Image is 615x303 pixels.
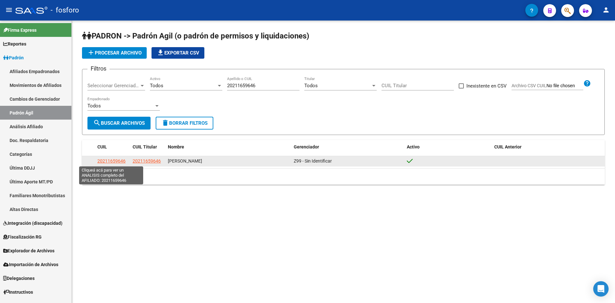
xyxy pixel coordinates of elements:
mat-icon: person [602,6,610,14]
span: - fosforo [51,3,79,17]
span: Nombre [168,144,184,149]
mat-icon: help [583,80,591,87]
span: Todos [87,103,101,109]
mat-icon: delete [161,119,169,127]
span: 20211659646 [97,158,126,164]
span: CUIL Titular [133,144,157,149]
span: Firma Express [3,27,37,34]
span: Instructivos [3,289,33,296]
div: 1 total [82,169,605,185]
span: Explorador de Archivos [3,247,54,254]
span: Fiscalización RG [3,233,42,240]
mat-icon: menu [5,6,13,14]
span: Inexistente en CSV [466,82,507,90]
datatable-header-cell: Gerenciador [291,140,404,154]
span: Importación de Archivos [3,261,58,268]
button: Exportar CSV [152,47,204,59]
datatable-header-cell: Nombre [165,140,291,154]
span: Buscar Archivos [93,120,145,126]
datatable-header-cell: CUIL Anterior [492,140,605,154]
input: Archivo CSV CUIL [546,83,583,89]
span: Procesar archivo [87,50,142,56]
div: Open Intercom Messenger [593,281,609,297]
button: Procesar archivo [82,47,147,59]
mat-icon: add [87,49,95,56]
span: CUIL [97,144,107,149]
span: [PERSON_NAME] [168,158,202,164]
span: Seleccionar Gerenciador [87,83,139,88]
span: PADRON -> Padrón Agil (o padrón de permisos y liquidaciones) [82,31,309,40]
span: Gerenciador [294,144,319,149]
span: Padrón [3,54,24,61]
span: Todos [150,83,163,88]
datatable-header-cell: CUIL Titular [130,140,165,154]
span: Borrar Filtros [161,120,208,126]
span: Delegaciones [3,275,35,282]
span: CUIL Anterior [494,144,521,149]
span: Exportar CSV [157,50,199,56]
span: 20211659646 [133,158,161,164]
h3: Filtros [87,64,110,73]
mat-icon: search [93,119,101,127]
datatable-header-cell: CUIL [95,140,130,154]
span: Z99 - Sin Identificar [294,158,332,164]
span: Archivo CSV CUIL [512,83,546,88]
span: Todos [304,83,318,88]
button: Buscar Archivos [87,117,151,130]
mat-icon: file_download [157,49,164,56]
span: Integración (discapacidad) [3,220,62,227]
span: Reportes [3,40,26,47]
span: Activo [407,144,420,149]
datatable-header-cell: Activo [404,140,492,154]
button: Borrar Filtros [156,117,213,130]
